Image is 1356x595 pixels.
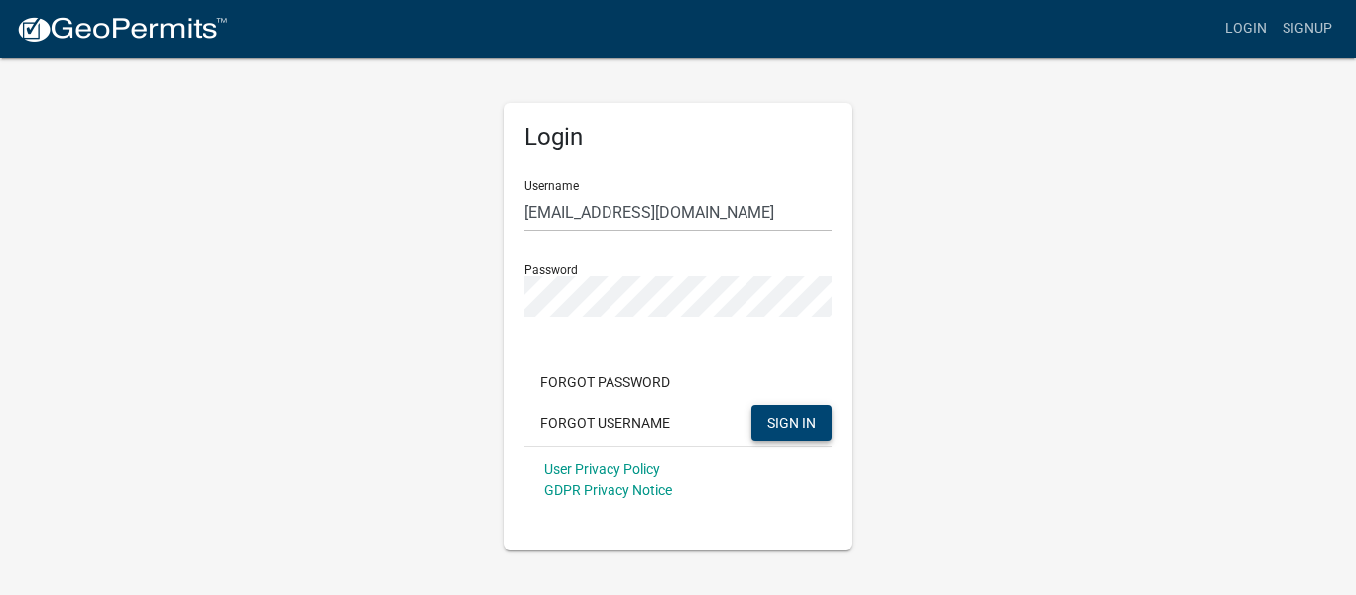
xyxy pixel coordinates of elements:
[544,482,672,498] a: GDPR Privacy Notice
[524,123,832,152] h5: Login
[751,405,832,441] button: SIGN IN
[544,461,660,477] a: User Privacy Policy
[524,365,686,400] button: Forgot Password
[1275,10,1340,48] a: Signup
[524,405,686,441] button: Forgot Username
[767,414,816,430] span: SIGN IN
[1217,10,1275,48] a: Login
